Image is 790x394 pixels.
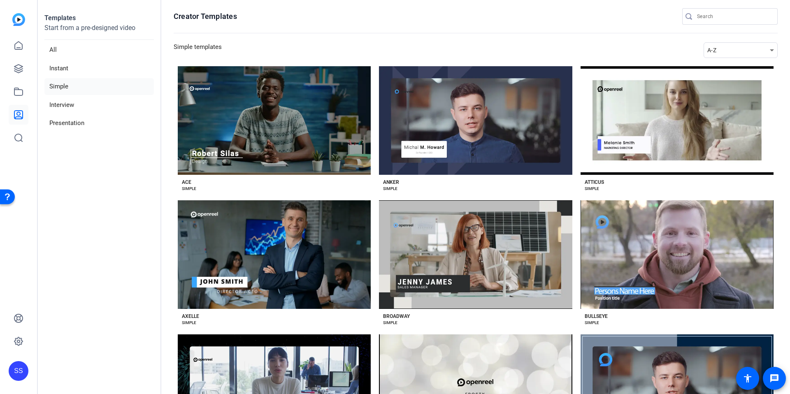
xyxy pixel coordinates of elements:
[44,115,154,132] li: Presentation
[581,200,774,309] button: Template image
[178,200,371,309] button: Template image
[12,13,25,26] img: blue-gradient.svg
[178,66,371,175] button: Template image
[174,42,222,58] h3: Simple templates
[182,313,199,320] div: AXELLE
[581,66,774,175] button: Template image
[697,12,771,21] input: Search
[383,320,397,326] div: SIMPLE
[44,23,154,40] p: Start from a pre-designed video
[182,185,196,192] div: SIMPLE
[44,97,154,114] li: Interview
[585,313,608,320] div: BULLSEYE
[174,12,237,21] h1: Creator Templates
[182,320,196,326] div: SIMPLE
[182,179,191,185] div: ACE
[379,66,572,175] button: Template image
[383,179,399,185] div: ANKER
[44,42,154,58] li: All
[44,78,154,95] li: Simple
[743,373,753,383] mat-icon: accessibility
[383,185,397,192] div: SIMPLE
[44,60,154,77] li: Instant
[9,361,28,381] div: SS
[707,47,716,53] span: A-Z
[585,179,604,185] div: ATTICUS
[769,373,779,383] mat-icon: message
[585,320,599,326] div: SIMPLE
[585,185,599,192] div: SIMPLE
[44,14,76,22] strong: Templates
[379,200,572,309] button: Template image
[383,313,410,320] div: BROADWAY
